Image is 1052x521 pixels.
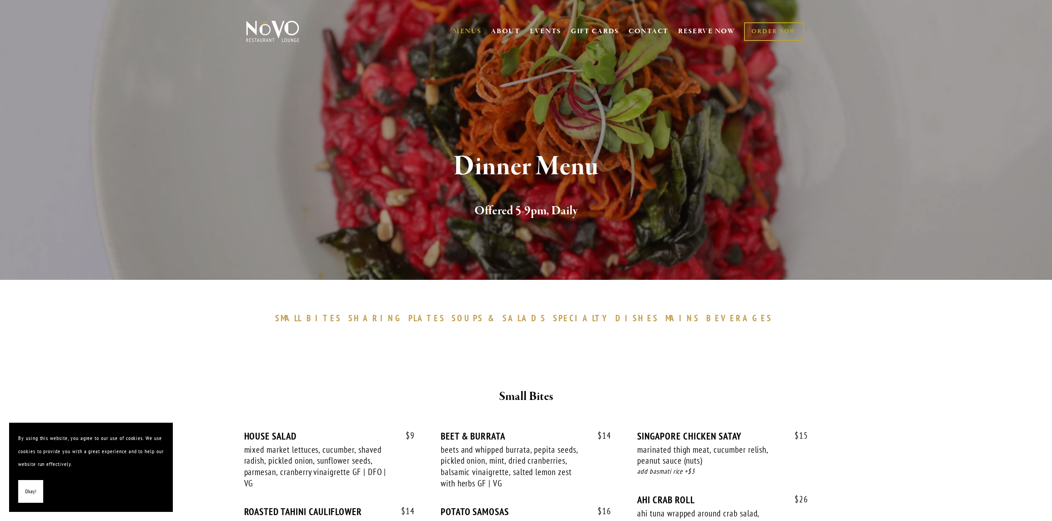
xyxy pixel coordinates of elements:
a: SOUPS&SALADS [452,313,550,324]
h2: Offered 5-9pm, Daily [261,202,791,221]
div: beets and whipped burrata, pepita seeds, pickled onion, mint, dried cranberries, balsamic vinaigr... [441,444,585,489]
a: SHARINGPLATES [348,313,449,324]
span: MAINS [665,313,700,324]
span: $ [598,430,602,441]
span: BEVERAGES [706,313,773,324]
a: CONTACT [629,23,669,40]
span: 14 [392,506,415,516]
div: mixed market lettuces, cucumber, shaved radish, pickled onion, sunflower seeds, parmesan, cranber... [244,444,389,489]
span: $ [795,430,799,441]
span: SOUPS [452,313,483,324]
div: BEET & BURRATA [441,430,611,442]
img: Novo Restaurant &amp; Lounge [244,20,301,43]
span: Okay! [25,485,36,498]
span: SMALL [275,313,302,324]
a: ABOUT [491,27,520,36]
div: add basmati rice +$3 [637,466,808,477]
span: & [488,313,498,324]
span: $ [401,506,406,516]
span: 14 [589,430,611,441]
span: BITES [307,313,342,324]
button: Okay! [18,480,43,503]
a: MENUS [453,27,482,36]
span: SHARING [348,313,404,324]
span: DISHES [615,313,659,324]
a: RESERVE NOW [678,23,735,40]
a: EVENTS [530,27,561,36]
span: $ [598,506,602,516]
span: $ [406,430,410,441]
a: SMALLBITES [275,313,347,324]
span: 9 [397,430,415,441]
div: POTATO SAMOSAS [441,506,611,517]
strong: Small Bites [499,389,553,405]
div: marinated thigh meat, cucumber relish, peanut sauce (nuts) [637,444,782,466]
a: ORDER NOW [744,22,804,41]
span: SPECIALTY [553,313,611,324]
span: $ [795,494,799,505]
a: SPECIALTYDISHES [553,313,663,324]
span: 16 [589,506,611,516]
div: AHI CRAB ROLL [637,494,808,506]
div: ROASTED TAHINI CAULIFLOWER [244,506,415,517]
div: SINGAPORE CHICKEN SATAY [637,430,808,442]
span: 26 [785,494,808,505]
span: SALADS [503,313,546,324]
section: Cookie banner [9,423,173,512]
span: PLATES [408,313,445,324]
p: By using this website, you agree to our use of cookies. We use cookies to provide you with a grea... [18,432,164,471]
a: GIFT CARDS [571,23,619,40]
a: BEVERAGES [706,313,777,324]
h1: Dinner Menu [261,152,791,182]
span: 15 [785,430,808,441]
div: HOUSE SALAD [244,430,415,442]
a: MAINS [665,313,704,324]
